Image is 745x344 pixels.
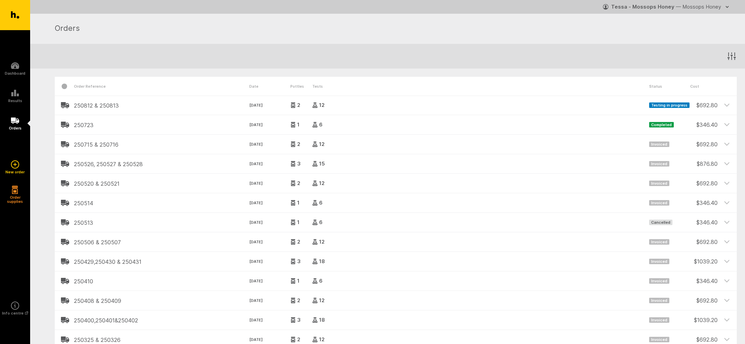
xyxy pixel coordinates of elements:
time: [DATE] [249,161,290,167]
h2: 250514 [74,200,249,206]
h2: 250506 & 250507 [74,239,249,245]
span: Invoiced [649,142,669,147]
span: Invoiced [649,317,669,323]
h5: Dashboard [5,71,25,75]
div: Cost [690,77,718,96]
time: [DATE] [249,200,290,206]
time: [DATE] [249,239,290,245]
div: $ 692.80 [690,232,718,246]
header: 250400,250401&250402[DATE]318Invoiced$1039.20 [55,310,737,330]
span: Invoiced [649,181,669,186]
div: $ 692.80 [690,174,718,187]
span: 6 [318,123,323,127]
div: Pottles [290,77,312,96]
span: 12 [318,240,325,244]
span: 12 [318,337,325,342]
button: Tessa - Mossops Honey — Mossops Honey [603,1,731,12]
header: 250812 & 250813[DATE]212Testing in progress$692.80 [55,96,737,115]
span: 3 [296,318,301,322]
span: 12 [318,103,325,107]
span: 6 [318,201,323,205]
h2: 250715 & 250716 [74,142,249,148]
span: 1 [296,279,300,283]
span: Invoiced [649,239,669,245]
span: Invoiced [649,298,669,303]
div: $ 346.40 [690,213,718,226]
span: Invoiced [649,259,669,264]
h5: Info centre [2,311,28,315]
time: [DATE] [249,298,290,304]
time: [DATE] [249,317,290,323]
h2: 250513 [74,220,249,226]
h2: 250526, 250527 & 250528 [74,161,249,167]
span: Invoiced [649,337,669,342]
h5: Orders [9,126,22,130]
time: [DATE] [249,259,290,265]
time: [DATE] [249,122,290,128]
span: 6 [318,220,323,224]
span: Completed [649,122,674,127]
span: Invoiced [649,278,669,284]
div: Status [649,77,690,96]
time: [DATE] [249,278,290,284]
div: $ 346.40 [690,115,718,129]
header: 250513[DATE]16Cancelled$346.40 [55,213,737,232]
span: 18 [318,259,325,263]
time: [DATE] [249,142,290,148]
div: $ 1039.20 [690,310,718,324]
span: 12 [318,142,325,146]
div: $ 692.80 [690,291,718,305]
header: 250723[DATE]16Completed$346.40 [55,115,737,134]
div: $ 346.40 [690,271,718,285]
h5: Results [8,99,22,103]
h2: 250400,250401&250402 [74,317,249,323]
header: 250526, 250527 & 250528[DATE]315Invoiced$876.80 [55,154,737,173]
div: $ 1039.20 [690,252,718,266]
h2: 250723 [74,122,249,128]
span: 1 [296,220,300,224]
div: $ 692.80 [690,135,718,148]
header: 250410[DATE]16Invoiced$346.40 [55,271,737,291]
span: 2 [296,181,300,185]
span: Invoiced [649,200,669,206]
span: 1 [296,123,300,127]
span: 12 [318,298,325,303]
span: 2 [296,142,300,146]
h1: Orders [55,23,729,35]
span: 3 [296,162,301,166]
span: Cancelled [649,220,672,225]
header: 250429,250430 & 250431[DATE]318Invoiced$1039.20 [55,252,737,271]
time: [DATE] [249,102,290,109]
span: 2 [296,103,300,107]
h2: 250410 [74,278,249,284]
h2: 250408 & 250409 [74,298,249,304]
h2: 250812 & 250813 [74,102,249,109]
span: 18 [318,318,325,322]
time: [DATE] [249,220,290,226]
h5: Order supplies [5,195,25,204]
span: — Mossops Honey [676,3,721,10]
header: 250514[DATE]16Invoiced$346.40 [55,193,737,212]
div: Tests [312,77,649,96]
span: Testing in progress [649,102,690,108]
h2: 250325 & 250326 [74,337,249,343]
span: 2 [296,337,300,342]
div: Date [249,77,290,96]
div: $ 692.80 [690,96,718,109]
span: Invoiced [649,161,669,167]
span: 12 [318,181,325,185]
span: 3 [296,259,301,263]
time: [DATE] [249,337,290,343]
span: 2 [296,240,300,244]
span: 15 [318,162,325,166]
span: 6 [318,279,323,283]
strong: Tessa - Mossops Honey [611,3,674,10]
div: $ 692.80 [690,330,718,344]
h2: 250520 & 250521 [74,181,249,187]
div: $ 346.40 [690,193,718,207]
h5: New order [5,170,25,174]
header: 250520 & 250521[DATE]212Invoiced$692.80 [55,174,737,193]
div: $ 876.80 [690,154,718,168]
span: 2 [296,298,300,303]
header: 250715 & 250716[DATE]212Invoiced$692.80 [55,135,737,154]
